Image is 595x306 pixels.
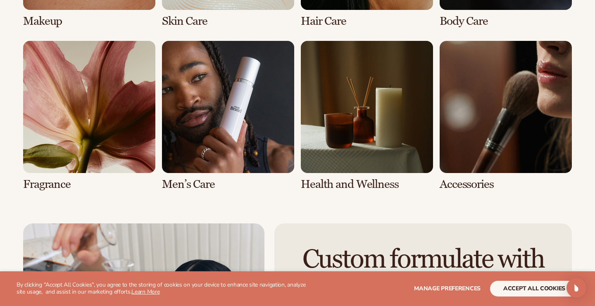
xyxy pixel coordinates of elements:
[440,15,572,28] h3: Body Care
[162,15,294,28] h3: Skin Care
[490,281,578,297] button: accept all cookies
[162,41,294,191] div: 6 / 8
[301,41,433,191] div: 7 / 8
[17,282,311,296] p: By clicking "Accept All Cookies", you agree to the storing of cookies on your device to enhance s...
[131,288,159,296] a: Learn More
[301,15,433,28] h3: Hair Care
[23,15,155,28] h3: Makeup
[23,41,155,191] div: 5 / 8
[414,281,481,297] button: Manage preferences
[414,285,481,292] span: Manage preferences
[566,278,586,298] div: Open Intercom Messenger
[440,41,572,191] div: 8 / 8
